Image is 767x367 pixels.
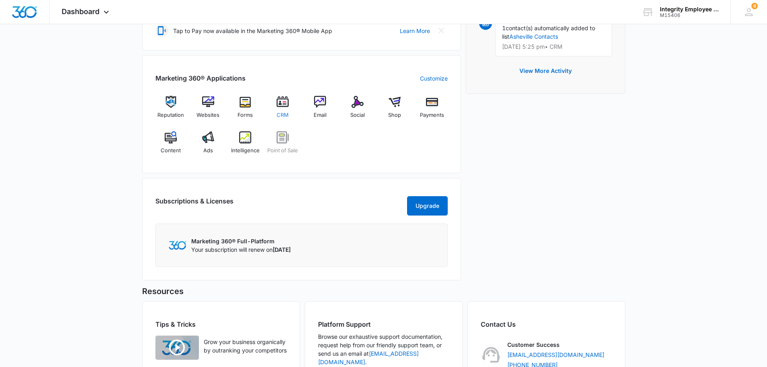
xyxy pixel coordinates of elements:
[203,147,213,155] span: Ads
[192,131,223,160] a: Ads
[62,7,99,16] span: Dashboard
[751,3,758,9] div: notifications count
[155,73,246,83] h2: Marketing 360® Applications
[751,3,758,9] span: 6
[481,319,612,329] h2: Contact Us
[420,74,448,83] a: Customize
[191,245,291,254] p: Your subscription will renew on
[196,111,219,119] span: Websites
[314,111,327,119] span: Email
[192,96,223,125] a: Websites
[400,27,430,35] a: Learn More
[155,336,199,360] img: Quick Overview Video
[230,131,261,160] a: Intelligence
[157,111,184,119] span: Reputation
[318,319,449,329] h2: Platform Support
[350,111,365,119] span: Social
[481,344,502,365] img: Customer Success
[267,96,298,125] a: CRM
[379,96,410,125] a: Shop
[231,147,260,155] span: Intelligence
[502,25,506,31] span: 1
[507,350,604,359] a: [EMAIL_ADDRESS][DOMAIN_NAME]
[305,96,336,125] a: Email
[204,338,287,355] p: Grow your business organically by outranking your competitors
[155,131,186,160] a: Content
[660,6,719,12] div: account name
[502,44,605,50] p: [DATE] 5:25 pm • CRM
[230,96,261,125] a: Forms
[435,24,448,37] button: Close
[238,111,253,119] span: Forms
[161,147,181,155] span: Content
[388,111,401,119] span: Shop
[318,332,449,366] p: Browse our exhaustive support documentation, request help from our friendly support team, or send...
[420,111,444,119] span: Payments
[155,319,287,329] h2: Tips & Tricks
[155,96,186,125] a: Reputation
[173,27,332,35] p: Tap to Pay now available in the Marketing 360® Mobile App
[502,25,595,40] span: contact(s) automatically added to list
[417,96,448,125] a: Payments
[277,111,289,119] span: CRM
[169,241,186,249] img: Marketing 360 Logo
[342,96,373,125] a: Social
[509,33,558,40] a: Asheville Contacts
[155,196,234,212] h2: Subscriptions & Licenses
[511,61,580,81] button: View More Activity
[273,246,291,253] span: [DATE]
[660,12,719,18] div: account id
[191,237,291,245] p: Marketing 360® Full-Platform
[267,147,298,155] span: Point of Sale
[142,285,625,297] h5: Resources
[267,131,298,160] a: Point of Sale
[507,340,560,349] p: Customer Success
[407,196,448,216] button: Upgrade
